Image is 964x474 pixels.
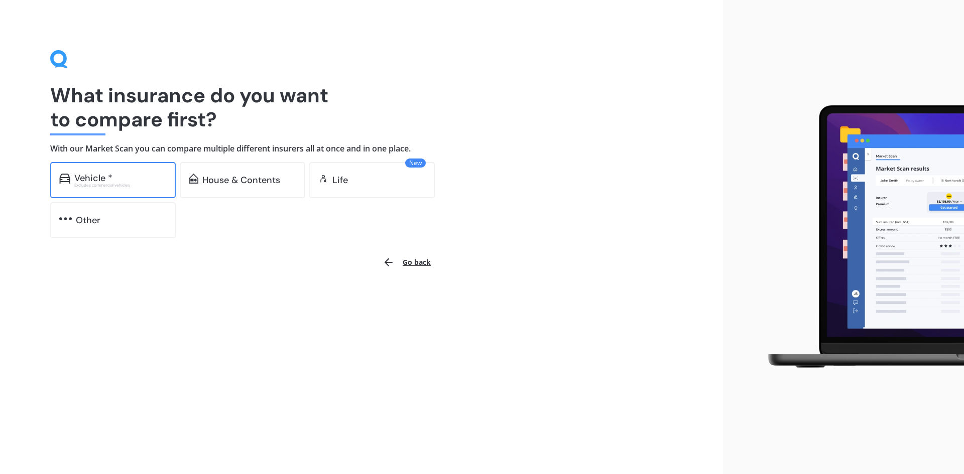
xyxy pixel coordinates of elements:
[74,183,167,187] div: Excludes commercial vehicles
[202,175,280,185] div: House & Contents
[74,173,112,183] div: Vehicle *
[189,174,198,184] img: home-and-contents.b802091223b8502ef2dd.svg
[50,143,673,154] h4: With our Market Scan you can compare multiple different insurers all at once and in one place.
[405,159,426,168] span: New
[332,175,348,185] div: Life
[50,83,673,131] h1: What insurance do you want to compare first?
[59,214,72,224] img: other.81dba5aafe580aa69f38.svg
[76,215,100,225] div: Other
[59,174,70,184] img: car.f15378c7a67c060ca3f3.svg
[377,250,437,274] button: Go back
[754,99,964,375] img: laptop.webp
[318,174,328,184] img: life.f720d6a2d7cdcd3ad642.svg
